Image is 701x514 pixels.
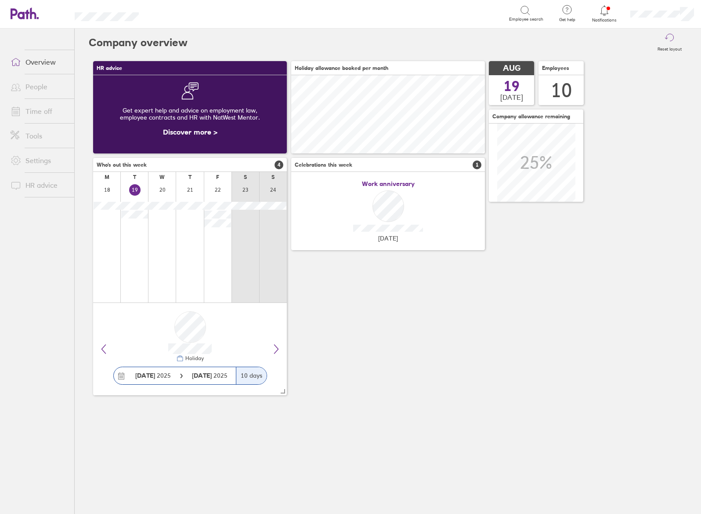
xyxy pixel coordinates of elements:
[4,102,74,120] a: Time off
[551,79,572,102] div: 10
[244,174,247,180] div: S
[362,180,415,187] span: Work anniversary
[133,174,136,180] div: T
[89,29,188,57] h2: Company overview
[100,100,280,128] div: Get expert help and advice on employment law, employee contracts and HR with NatWest Mentor.
[188,174,192,180] div: T
[473,160,481,169] span: 1
[500,93,523,101] span: [DATE]
[275,160,283,169] span: 4
[192,372,213,379] strong: [DATE]
[652,44,687,52] label: Reset layout
[163,128,217,136] a: Discover more >
[378,235,398,242] span: [DATE]
[503,64,520,73] span: AUG
[135,372,155,379] strong: [DATE]
[504,79,520,93] span: 19
[4,152,74,169] a: Settings
[159,174,165,180] div: W
[652,29,687,57] button: Reset layout
[509,17,543,22] span: Employee search
[295,65,388,71] span: Holiday allowance booked per month
[590,4,619,23] a: Notifications
[135,372,171,379] span: 2025
[295,162,352,168] span: Celebrations this week
[97,65,122,71] span: HR advice
[271,174,275,180] div: S
[216,174,219,180] div: F
[4,78,74,95] a: People
[4,176,74,194] a: HR advice
[97,162,147,168] span: Who's out this week
[542,65,569,71] span: Employees
[184,355,204,361] div: Holiday
[553,17,582,22] span: Get help
[4,53,74,71] a: Overview
[4,127,74,145] a: Tools
[236,367,267,384] div: 10 days
[192,372,228,379] span: 2025
[492,113,570,120] span: Company allowance remaining
[163,9,185,17] div: Search
[590,18,619,23] span: Notifications
[105,174,109,180] div: M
